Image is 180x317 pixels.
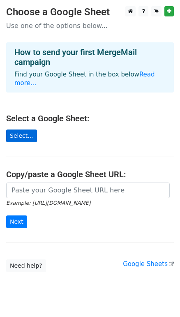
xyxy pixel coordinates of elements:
h3: Choose a Google Sheet [6,6,174,18]
p: Use one of the options below... [6,21,174,30]
a: Select... [6,130,37,142]
h4: Select a Google Sheet: [6,113,174,123]
h4: Copy/paste a Google Sheet URL: [6,169,174,179]
h4: How to send your first MergeMail campaign [14,47,166,67]
p: Find your Google Sheet in the box below [14,70,166,88]
small: Example: [URL][DOMAIN_NAME] [6,200,90,206]
input: Paste your Google Sheet URL here [6,183,170,198]
input: Next [6,215,27,228]
a: Need help? [6,259,46,272]
iframe: Chat Widget [139,278,180,317]
a: Google Sheets [123,260,174,268]
a: Read more... [14,71,155,87]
